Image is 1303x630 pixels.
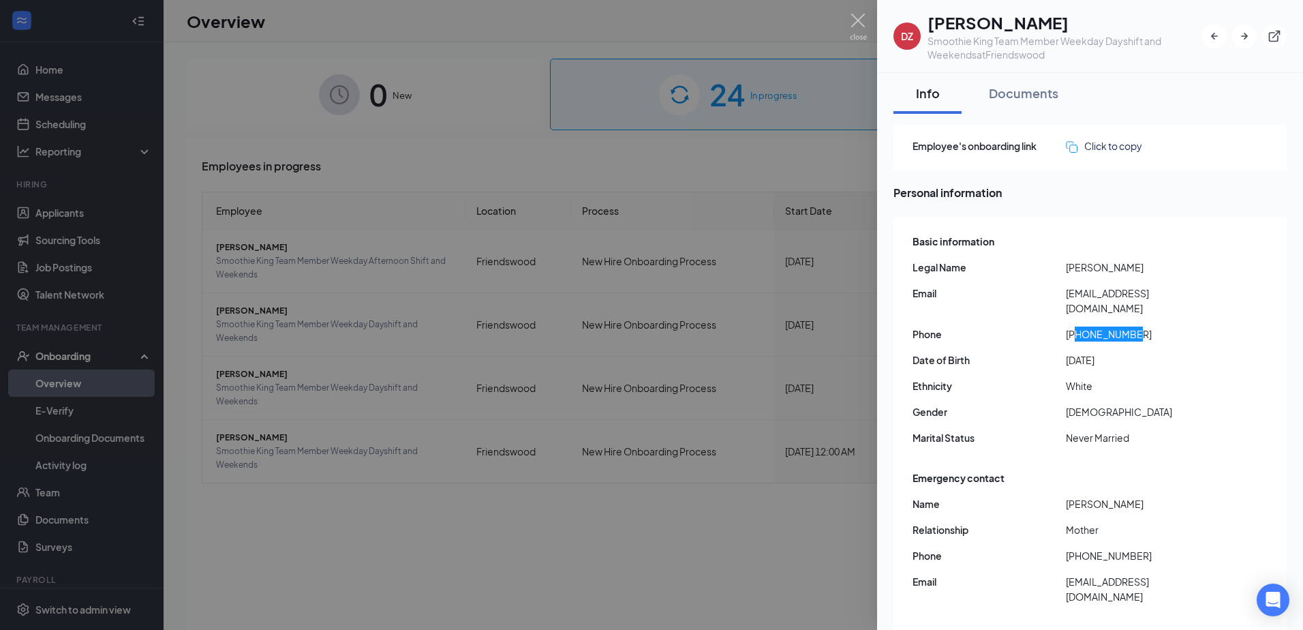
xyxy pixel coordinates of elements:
[1066,260,1219,275] span: [PERSON_NAME]
[913,352,1066,367] span: Date of Birth
[1257,584,1289,616] div: Open Intercom Messenger
[1066,138,1142,153] button: Click to copy
[913,327,1066,342] span: Phone
[989,85,1058,102] div: Documents
[1066,404,1219,419] span: [DEMOGRAPHIC_DATA]
[907,85,948,102] div: Info
[1066,574,1219,604] span: [EMAIL_ADDRESS][DOMAIN_NAME]
[1066,496,1219,511] span: [PERSON_NAME]
[913,234,994,249] span: Basic information
[913,378,1066,393] span: Ethnicity
[1066,548,1219,563] span: [PHONE_NUMBER]
[913,404,1066,419] span: Gender
[901,29,913,43] div: DZ
[1262,24,1287,48] button: ExternalLink
[913,286,1066,301] span: Email
[1202,24,1227,48] button: ArrowLeftNew
[928,34,1202,61] div: Smoothie King Team Member Weekday Dayshift and Weekends at Friendswood
[1238,29,1251,43] svg: ArrowRight
[1232,24,1257,48] button: ArrowRight
[913,548,1066,563] span: Phone
[913,260,1066,275] span: Legal Name
[1208,29,1221,43] svg: ArrowLeftNew
[913,574,1066,589] span: Email
[1066,522,1219,537] span: Mother
[913,430,1066,445] span: Marital Status
[913,496,1066,511] span: Name
[1066,352,1219,367] span: [DATE]
[1066,286,1219,316] span: [EMAIL_ADDRESS][DOMAIN_NAME]
[1066,378,1219,393] span: White
[893,184,1287,201] span: Personal information
[1066,430,1219,445] span: Never Married
[913,522,1066,537] span: Relationship
[913,138,1066,153] span: Employee's onboarding link
[1268,29,1281,43] svg: ExternalLink
[1066,327,1219,342] span: [PHONE_NUMBER]
[1066,141,1077,153] img: click-to-copy.71757273a98fde459dfc.svg
[928,11,1202,34] h1: [PERSON_NAME]
[913,470,1005,485] span: Emergency contact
